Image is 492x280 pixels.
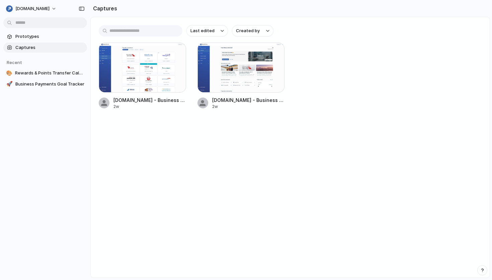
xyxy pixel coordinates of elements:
[212,104,285,110] div: 2w
[113,104,186,110] div: 2w
[232,25,273,37] button: Created by
[190,27,215,34] span: Last edited
[3,3,60,14] button: [DOMAIN_NAME]
[3,43,87,53] a: Captures
[3,79,87,89] a: 🚀Business Payments Goal Tracker
[3,32,87,42] a: Prototypes
[15,70,84,76] span: Rewards & Points Transfer Calculator
[15,81,84,88] span: Business Payments Goal Tracker
[6,81,13,88] div: 🚀
[6,70,12,76] div: 🎨
[186,25,228,37] button: Last edited
[15,5,50,12] span: [DOMAIN_NAME]
[236,27,260,34] span: Created by
[15,44,84,51] span: Captures
[90,4,117,12] h2: Captures
[7,60,22,65] span: Recent
[212,97,285,104] span: [DOMAIN_NAME] - Business Payments
[113,97,186,104] span: [DOMAIN_NAME] - Business Payments
[15,33,84,40] span: Prototypes
[3,68,87,78] a: 🎨Rewards & Points Transfer Calculator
